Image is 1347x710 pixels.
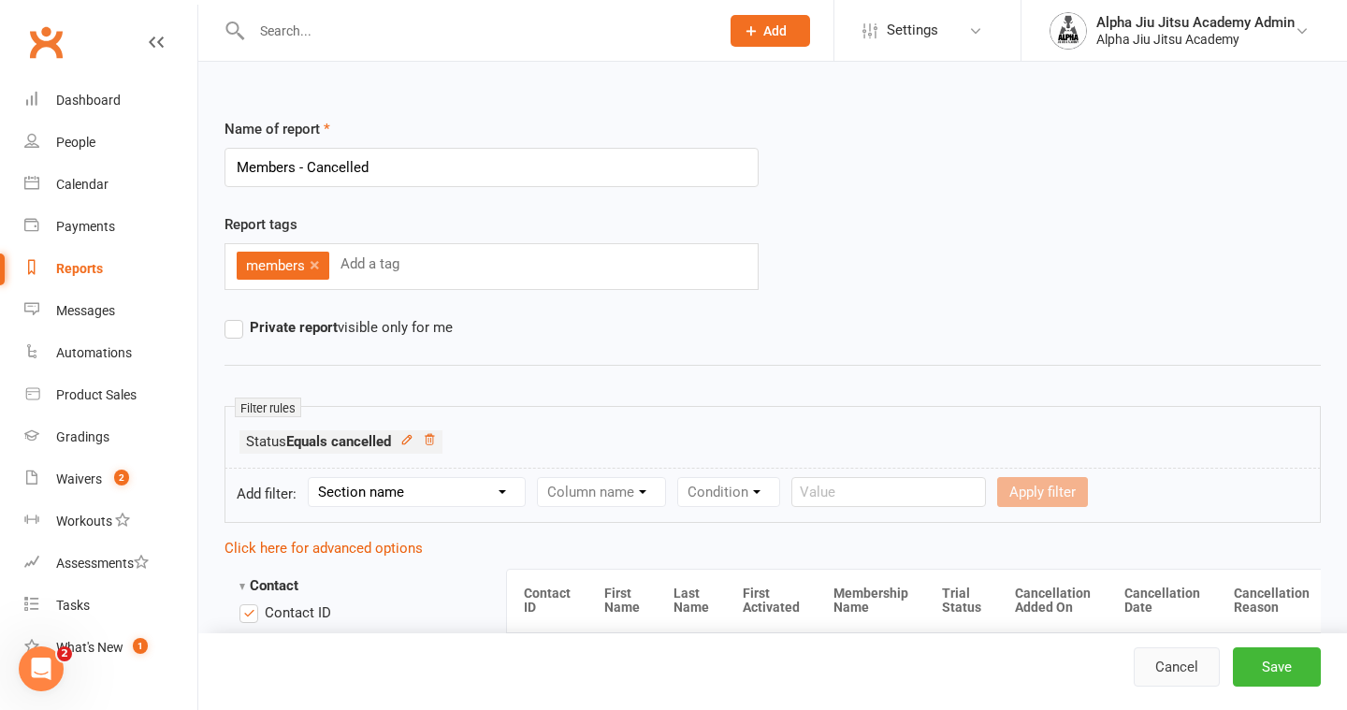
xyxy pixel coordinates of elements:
a: Clubworx [22,19,69,65]
div: Workouts [56,514,112,529]
form: Add filter: [224,468,1321,523]
th: Last Name [657,570,726,632]
th: Membership Name [817,570,925,632]
a: × [310,250,320,280]
span: visible only for me [250,316,453,336]
a: Product Sales [24,374,197,416]
a: Messages [24,290,197,332]
div: Calendar [56,177,109,192]
input: Add a tag [339,252,405,276]
th: Cancellation Added On [998,570,1108,632]
strong: Contact [239,577,298,594]
a: People [24,122,197,164]
div: Alpha Jiu Jitsu Academy [1096,31,1295,48]
input: Search... [246,18,706,44]
div: Waivers [56,471,102,486]
a: Waivers 2 [24,458,197,500]
span: Add [763,23,787,38]
a: Tasks [24,585,197,627]
a: Dashboard [24,80,197,122]
a: Calendar [24,164,197,206]
strong: Private report [250,319,338,336]
div: Gradings [56,429,109,444]
th: Cancellation Reason [1217,570,1326,632]
span: Contact Type [265,631,347,651]
th: Trial Status [925,570,998,632]
a: Cancel [1134,647,1220,687]
th: Contact ID [507,570,587,632]
label: Name of report [224,118,330,140]
button: Save [1233,647,1321,687]
span: Status [246,433,391,450]
div: What's New [56,640,123,655]
div: Automations [56,345,132,360]
div: Dashboard [56,93,121,108]
a: Reports [24,248,197,290]
span: 2 [57,646,72,661]
div: Messages [56,303,115,318]
div: Alpha Jiu Jitsu Academy Admin [1096,14,1295,31]
div: Reports [56,261,103,276]
span: Contact ID [265,601,331,621]
a: Assessments [24,543,197,585]
td: Please save your changes to see updated results [507,632,1326,677]
div: Product Sales [56,387,137,402]
label: Report tags [224,213,297,236]
div: Payments [56,219,115,234]
input: Value [791,477,986,507]
small: Filter rules [235,398,301,417]
iframe: Intercom live chat [19,646,64,691]
button: Add [731,15,810,47]
span: 1 [133,638,148,654]
div: Assessments [56,556,149,571]
a: Workouts [24,500,197,543]
th: First Activated [726,570,817,632]
span: Settings [887,9,938,51]
a: Automations [24,332,197,374]
img: thumb_image1751406779.png [1050,12,1087,50]
span: 2 [114,470,129,485]
span: members [246,257,305,274]
a: Payments [24,206,197,248]
div: Tasks [56,598,90,613]
th: Cancellation Date [1108,570,1217,632]
a: Click here for advanced options [224,540,423,557]
strong: Equals cancelled [286,433,391,450]
a: Gradings [24,416,197,458]
div: People [56,135,95,150]
a: What's New1 [24,627,197,669]
th: First Name [587,570,657,632]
